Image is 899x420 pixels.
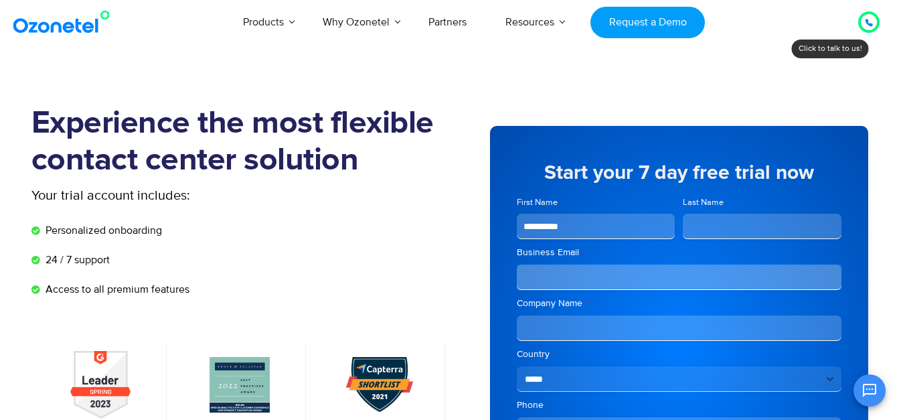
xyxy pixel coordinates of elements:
a: Request a Demo [590,7,705,38]
span: Access to all premium features [42,281,189,297]
label: Phone [517,399,841,412]
label: Country [517,348,841,361]
label: Last Name [683,196,841,209]
span: 24 / 7 support [42,252,110,268]
label: First Name [517,196,675,209]
p: Your trial account includes: [31,186,349,206]
label: Company Name [517,297,841,310]
button: Open chat [853,374,886,407]
h5: Start your 7 day free trial now [517,163,841,183]
h1: Experience the most flexible contact center solution [31,105,450,179]
label: Business Email [517,246,841,259]
span: Personalized onboarding [42,222,162,238]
